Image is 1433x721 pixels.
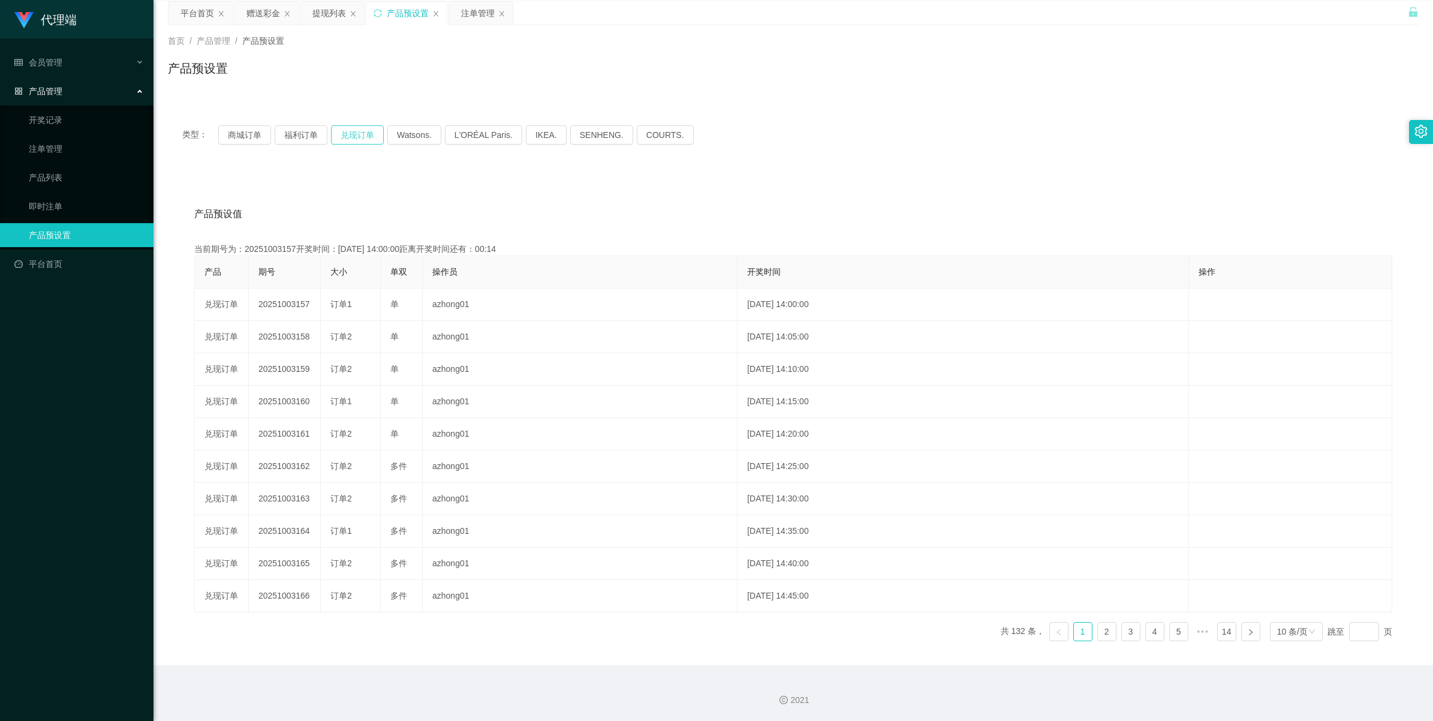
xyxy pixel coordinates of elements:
td: [DATE] 14:05:00 [737,321,1189,353]
i: 图标: table [14,58,23,67]
button: SENHENG. [570,125,633,145]
button: IKEA. [526,125,567,145]
span: 产品 [204,267,221,277]
td: 兑现订单 [195,321,249,353]
td: [DATE] 14:20:00 [737,418,1189,450]
div: 跳至 页 [1327,622,1392,641]
span: 单 [390,429,399,438]
a: 5 [1170,623,1188,641]
td: 兑现订单 [195,483,249,515]
td: [DATE] 14:40:00 [737,548,1189,580]
a: 即时注单 [29,194,144,218]
button: Watsons. [387,125,441,145]
td: azhong01 [423,483,737,515]
td: 兑现订单 [195,289,249,321]
i: 图标: close [350,10,357,17]
i: 图标: sync [374,9,382,17]
i: 图标: copyright [779,696,788,704]
td: 20251003157 [249,289,321,321]
button: COURTS. [637,125,694,145]
td: azhong01 [423,580,737,612]
span: 多件 [390,526,407,536]
td: 兑现订单 [195,450,249,483]
span: / [189,36,192,46]
span: 产品管理 [197,36,230,46]
i: 图标: right [1247,629,1254,636]
a: 产品列表 [29,166,144,190]
span: 订单1 [330,396,352,406]
i: 图标: close [218,10,225,17]
span: 产品预设置 [242,36,284,46]
span: 单 [390,364,399,374]
li: 5 [1169,622,1188,641]
span: 单 [390,396,399,406]
td: azhong01 [423,289,737,321]
button: 商城订单 [218,125,271,145]
span: 单 [390,332,399,341]
td: [DATE] 14:00:00 [737,289,1189,321]
a: 14 [1218,623,1236,641]
span: 多件 [390,461,407,471]
button: 兑现订单 [331,125,384,145]
a: 2 [1098,623,1116,641]
td: azhong01 [423,386,737,418]
span: 产品管理 [14,86,62,96]
span: ••• [1193,622,1212,641]
td: 兑现订单 [195,386,249,418]
li: 4 [1145,622,1164,641]
td: 20251003158 [249,321,321,353]
button: 福利订单 [275,125,327,145]
li: 共 132 条， [1001,622,1044,641]
td: 兑现订单 [195,353,249,386]
a: 代理端 [14,14,77,24]
td: [DATE] 14:35:00 [737,515,1189,548]
li: 2 [1097,622,1116,641]
span: 订单2 [330,429,352,438]
span: / [235,36,237,46]
td: azhong01 [423,548,737,580]
li: 上一页 [1049,622,1068,641]
i: 图标: left [1055,629,1062,636]
i: 图标: close [284,10,291,17]
span: 订单2 [330,591,352,600]
span: 单 [390,299,399,309]
h1: 代理端 [41,1,77,39]
td: [DATE] 14:15:00 [737,386,1189,418]
li: 1 [1073,622,1092,641]
span: 会员管理 [14,58,62,67]
span: 多件 [390,494,407,503]
span: 多件 [390,558,407,568]
i: 图标: down [1308,628,1315,636]
td: 20251003165 [249,548,321,580]
div: 产品预设置 [387,2,429,25]
span: 订单1 [330,299,352,309]
td: azhong01 [423,353,737,386]
td: 兑现订单 [195,418,249,450]
i: 图标: close [498,10,505,17]
li: 14 [1217,622,1236,641]
td: azhong01 [423,321,737,353]
button: L'ORÉAL Paris. [445,125,522,145]
td: 20251003160 [249,386,321,418]
span: 单双 [390,267,407,277]
li: 向后 5 页 [1193,622,1212,641]
td: 20251003162 [249,450,321,483]
td: 20251003163 [249,483,321,515]
div: 赠送彩金 [246,2,280,25]
span: 开奖时间 [747,267,781,277]
span: 操作员 [432,267,457,277]
span: 产品预设值 [194,207,242,221]
a: 图标: dashboard平台首页 [14,252,144,276]
span: 多件 [390,591,407,600]
div: 注单管理 [461,2,495,25]
td: 20251003161 [249,418,321,450]
li: 3 [1121,622,1140,641]
td: 兑现订单 [195,548,249,580]
img: logo.9652507e.png [14,12,34,29]
li: 下一页 [1241,622,1260,641]
i: 图标: setting [1414,125,1428,138]
a: 3 [1122,623,1140,641]
td: [DATE] 14:30:00 [737,483,1189,515]
a: 4 [1146,623,1164,641]
td: [DATE] 14:10:00 [737,353,1189,386]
